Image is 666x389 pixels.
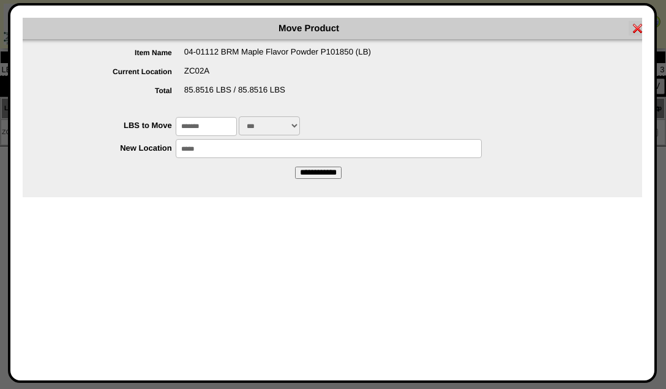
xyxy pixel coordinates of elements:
label: Total [13,86,184,95]
label: Current Location [13,67,184,76]
img: error.gif [633,23,643,33]
div: 85.8516 LBS / 85.8516 LBS [13,85,647,104]
label: Item Name [13,48,184,57]
label: New Location [13,143,176,153]
div: 04-01112 BRM Maple Flavor Powder P101850 (LB) [13,47,647,66]
label: LBS to Move [13,121,176,130]
div: ZC02A [13,66,647,85]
